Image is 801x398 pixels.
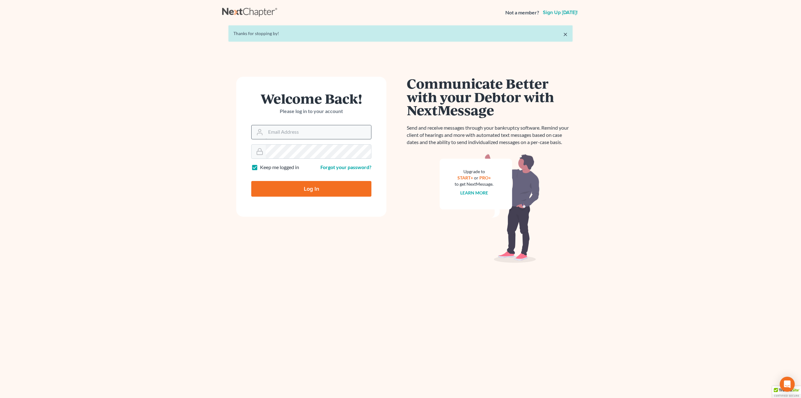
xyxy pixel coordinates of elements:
[460,190,488,195] a: Learn more
[457,175,473,180] a: START+
[407,124,573,146] p: Send and receive messages through your bankruptcy software. Remind your client of hearings and mo...
[233,30,568,37] div: Thanks for stopping by!
[505,9,539,16] strong: Not a member?
[320,164,371,170] a: Forgot your password?
[260,164,299,171] label: Keep me logged in
[407,77,573,117] h1: Communicate Better with your Debtor with NextMessage
[563,30,568,38] a: ×
[772,386,801,398] div: TrustedSite Certified
[479,175,491,180] a: PRO+
[440,153,540,263] img: nextmessage_bg-59042aed3d76b12b5cd301f8e5b87938c9018125f34e5fa2b7a6b67550977c72.svg
[251,92,371,105] h1: Welcome Back!
[266,125,371,139] input: Email Address
[542,10,579,15] a: Sign up [DATE]!
[251,181,371,197] input: Log In
[455,168,493,175] div: Upgrade to
[474,175,478,180] span: or
[780,377,795,392] div: Open Intercom Messenger
[455,181,493,187] div: to get NextMessage.
[251,108,371,115] p: Please log in to your account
